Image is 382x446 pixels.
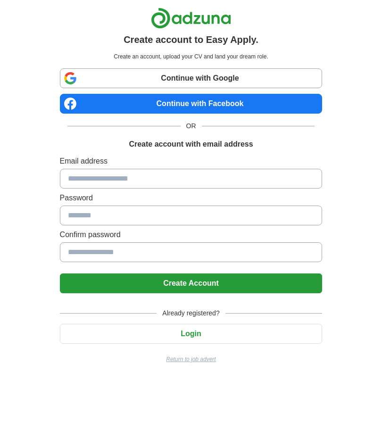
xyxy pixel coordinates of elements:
[60,68,323,88] a: Continue with Google
[60,94,323,114] a: Continue with Facebook
[181,121,202,131] span: OR
[62,52,321,61] p: Create an account, upload your CV and land your dream role.
[60,273,323,293] button: Create Account
[124,33,258,47] h1: Create account to Easy Apply.
[157,308,225,318] span: Already registered?
[60,192,323,204] label: Password
[129,139,253,150] h1: Create account with email address
[60,330,323,338] a: Login
[60,324,323,344] button: Login
[60,229,323,240] label: Confirm password
[151,8,231,29] img: Adzuna logo
[60,355,323,363] a: Return to job advert
[60,156,323,167] label: Email address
